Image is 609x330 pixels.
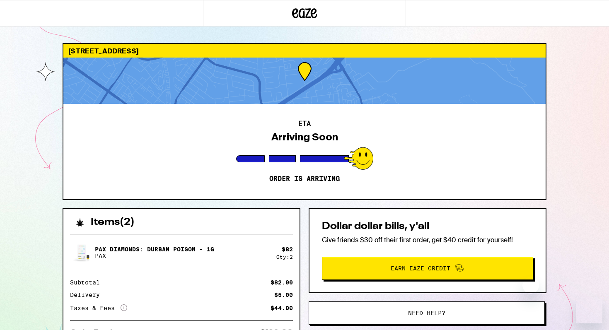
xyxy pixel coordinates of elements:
[309,301,545,325] button: Need help?
[322,257,533,280] button: Earn Eaze Credit
[91,217,135,227] h2: Items ( 2 )
[70,292,106,298] div: Delivery
[576,297,602,323] iframe: Button to launch messaging window
[298,120,311,127] h2: ETA
[271,279,293,285] div: $82.00
[70,241,93,264] img: Pax Diamonds: Durban Poison - 1g
[322,222,533,231] h2: Dollar dollar bills, y'all
[269,175,340,183] p: Order is arriving
[276,254,293,260] div: Qty: 2
[408,310,445,316] span: Need help?
[271,131,338,143] div: Arriving Soon
[95,253,214,259] p: PAX
[95,246,214,253] p: Pax Diamonds: Durban Poison - 1g
[391,265,450,271] span: Earn Eaze Credit
[70,279,106,285] div: Subtotal
[282,246,293,253] div: $ 82
[522,277,539,294] iframe: Close message
[70,304,127,312] div: Taxes & Fees
[271,305,293,311] div: $44.00
[274,292,293,298] div: $5.00
[322,236,533,244] p: Give friends $30 off their first order, get $40 credit for yourself!
[63,44,546,58] div: [STREET_ADDRESS]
